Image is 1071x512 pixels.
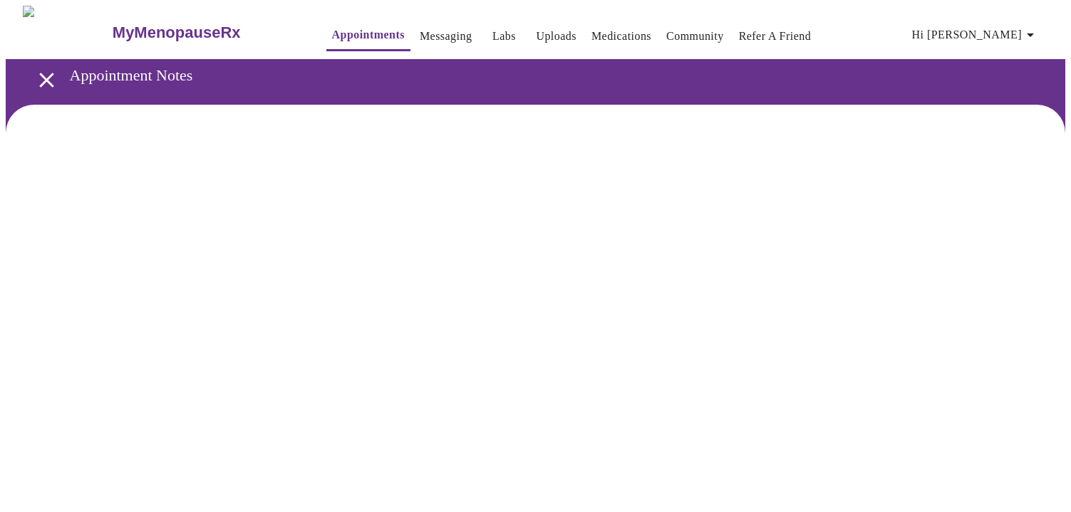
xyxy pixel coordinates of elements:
[332,25,405,45] a: Appointments
[326,21,410,51] button: Appointments
[586,22,657,51] button: Medications
[110,8,297,58] a: MyMenopauseRx
[113,23,241,42] h3: MyMenopauseRx
[492,26,516,46] a: Labs
[530,22,582,51] button: Uploads
[26,59,68,101] button: open drawer
[661,22,730,51] button: Community
[70,66,992,85] h3: Appointment Notes
[591,26,651,46] a: Medications
[733,22,817,51] button: Refer a Friend
[912,25,1039,45] span: Hi [PERSON_NAME]
[666,26,724,46] a: Community
[906,21,1045,49] button: Hi [PERSON_NAME]
[23,6,110,59] img: MyMenopauseRx Logo
[414,22,477,51] button: Messaging
[536,26,576,46] a: Uploads
[739,26,812,46] a: Refer a Friend
[420,26,472,46] a: Messaging
[481,22,527,51] button: Labs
